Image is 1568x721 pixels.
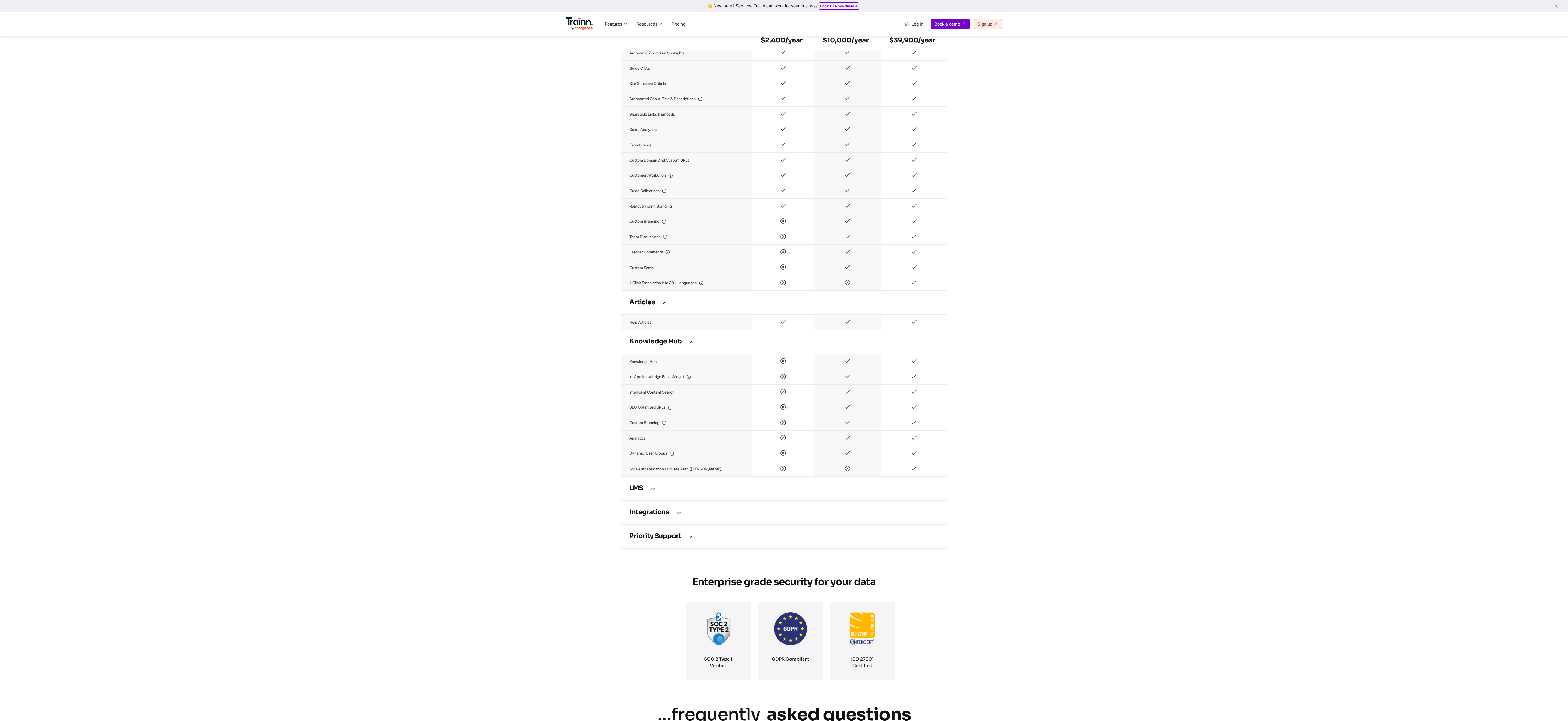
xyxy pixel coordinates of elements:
[621,60,752,76] td: Guide CTAs
[702,612,735,645] img: soc2
[621,354,752,369] td: Knowledge hub
[931,19,970,29] a: Book a demo
[629,533,939,539] h3: Priority support
[974,19,1002,29] a: Sign up
[841,656,884,669] h3: ISO 27001 Certified
[3,3,1565,8] div: 👋 New here? See how Trainn can work for your business.
[621,168,752,183] td: Customer attribution
[629,339,939,345] h3: Knowledge Hub
[621,245,752,260] td: Learner comments
[1541,695,1568,721] iframe: Chat Widget
[846,612,879,645] img: ISO
[621,315,752,330] td: Help articles
[935,21,960,27] span: Book a demo
[621,461,752,476] td: SSO Authentication / Private Auth ([PERSON_NAME])
[621,76,752,91] td: Blur sensitive details
[629,300,939,306] h3: Articles
[605,21,622,27] span: Features
[621,260,752,275] td: Custom fonts
[621,275,752,290] td: 1-Click translation into 30+ languages
[672,21,685,27] a: Pricing
[629,510,939,516] h3: Integrations
[629,486,939,492] h3: LMS
[978,21,992,27] span: Sign up
[621,229,752,244] td: Team discussions
[621,400,752,415] td: SEO optimized URLs
[823,36,872,45] h6: $10,000/year
[901,19,927,29] a: Log in
[621,137,752,152] td: Export guide
[621,106,752,122] td: Shareable links & embeds
[697,656,740,669] h3: SOC 2 Type II Verified
[621,152,752,168] td: Custom domain and custom URLs
[621,446,752,461] td: Dynamic user groups
[621,214,752,229] td: Custom branding
[621,91,752,106] td: Automated Gen AI title & descriptions
[621,45,752,60] td: Automatic zoom and spotlights
[686,573,882,591] h2: Enterprise grade security for your data
[889,36,939,45] h6: $39,900/year
[820,4,854,8] b: Book a 10-min demo
[621,369,752,384] td: In-app Knowledge Base Widget
[621,385,752,400] td: Intelligent content search
[621,415,752,430] td: Custom Branding
[911,21,923,27] span: Log in
[621,431,752,446] td: Analytics
[774,612,807,645] img: GDPR.png
[772,656,809,662] h3: GDPR Compliant
[621,183,752,198] td: Guide collections
[566,17,593,30] img: Trainn Logo
[761,36,806,45] h6: $2,400/year
[621,198,752,214] td: Remove Trainn branding
[636,21,657,27] span: Resources
[820,4,857,8] a: Book a 10-min demo→
[621,122,752,137] td: Guide analytics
